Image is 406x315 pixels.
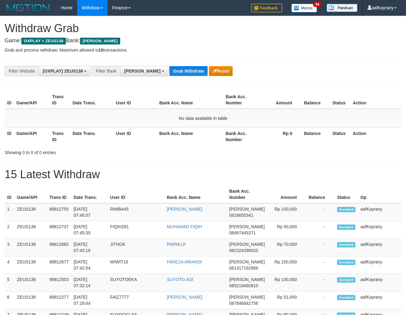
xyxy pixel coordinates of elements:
span: [OXPLAY] ZEUS138 [43,69,83,73]
img: Button%20Memo.svg [291,4,317,12]
span: [PERSON_NAME] [80,38,120,44]
td: FAIZ7777 [108,292,164,309]
img: Feedback.jpg [251,4,282,12]
td: 1 [5,203,15,221]
th: Status [330,91,350,109]
span: [PERSON_NAME] [229,224,265,229]
td: [DATE] 07:18:44 [71,292,108,309]
span: OXPLAY > ZEUS138 [21,38,66,44]
span: Accepted [337,207,356,212]
td: 88812677 [47,256,71,274]
td: [DATE] 07:32:14 [71,274,108,292]
td: [DATE] 07:43:16 [71,239,108,256]
td: 5 [5,274,15,292]
td: ZEUS138 [15,203,47,221]
span: [PERSON_NAME] [124,69,160,73]
span: Copy 08997445371 to clipboard [229,230,256,235]
td: ZEUS138 [15,221,47,239]
a: MUHAMAD FIQIH [167,224,202,229]
span: [PERSON_NAME] [229,295,265,300]
td: - [306,221,335,239]
th: User ID [108,186,164,203]
th: Bank Acc. Name [157,128,223,145]
td: Rp 100,000 [267,274,306,292]
td: 88812682 [47,239,71,256]
td: [DATE] 07:45:35 [71,221,108,239]
td: 88812737 [47,221,71,239]
td: Rp 70,000 [267,239,306,256]
th: Amount [259,91,302,109]
div: Showing 0 to 0 of 0 entries [5,147,165,156]
th: Bank Acc. Name [164,186,227,203]
th: Game/API [14,91,50,109]
span: Accepted [337,277,356,283]
td: Rp 150,000 [267,256,306,274]
th: ID [5,128,14,145]
th: User ID [113,128,157,145]
td: aafKayrany [358,239,401,256]
th: Bank Acc. Number [223,91,259,109]
a: [PERSON_NAME] [167,295,202,300]
td: aafKayrany [358,292,401,309]
span: [PERSON_NAME] [229,207,265,212]
div: Filter Bank [92,66,120,76]
div: Filter Website [5,66,39,76]
th: Status [335,186,358,203]
td: aafKayrany [358,256,401,274]
td: 4 [5,256,15,274]
td: ZEUS138 [15,274,47,292]
strong: 10 [98,48,103,52]
th: Date Trans. [70,91,113,109]
th: Bank Acc. Number [227,186,267,203]
a: SUYOTO ADI [167,277,193,282]
span: Copy 0816655341 to clipboard [229,213,253,218]
td: 88812503 [47,274,71,292]
a: FAREZA ARIANDI [167,259,202,264]
td: Rp 50,000 [267,221,306,239]
td: Rp 51,000 [267,292,306,309]
span: Copy 085219460810 to clipboard [229,283,258,288]
th: Date Trans. [71,186,108,203]
th: ID [5,91,14,109]
span: Accepted [337,260,356,265]
th: Balance [306,186,335,203]
th: Trans ID [47,186,71,203]
span: Accepted [337,242,356,247]
td: 3 [5,239,15,256]
td: [DATE] 07:42:54 [71,256,108,274]
span: Copy 082324290020 to clipboard [229,248,258,253]
p: Grab and process withdraw. Maximum allowed is transactions. [5,47,401,53]
th: Trans ID [50,128,70,145]
th: Balance [302,128,330,145]
span: [PERSON_NAME] [229,259,265,264]
td: 88812277 [47,292,71,309]
td: Rp 100,000 [267,203,306,221]
h4: Game: Bank: [5,38,401,44]
td: - [306,239,335,256]
img: MOTION_logo.png [5,3,52,12]
img: panduan.png [327,4,357,12]
td: FIQIH281 [108,221,164,239]
th: Game/API [14,128,50,145]
td: WIWIT16 [108,256,164,274]
span: [PERSON_NAME] [229,277,265,282]
td: aafKayrany [358,274,401,292]
th: Date Trans. [70,128,113,145]
td: 6 [5,292,15,309]
span: 34 [313,2,321,7]
a: PARMUJI [167,242,185,247]
td: No data available in table [5,109,401,128]
td: - [306,274,335,292]
td: JITHOK [108,239,164,256]
td: RIMBA45 [108,203,164,221]
th: Rp 0 [259,128,302,145]
h1: Withdraw Grab [5,22,401,35]
span: Copy 087846842756 to clipboard [229,301,258,306]
td: - [306,256,335,274]
span: [PERSON_NAME] [229,242,265,247]
th: Amount [267,186,306,203]
span: Accepted [337,295,356,300]
th: Op [358,186,401,203]
button: Grab Withdraw [169,66,207,76]
td: 2 [5,221,15,239]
